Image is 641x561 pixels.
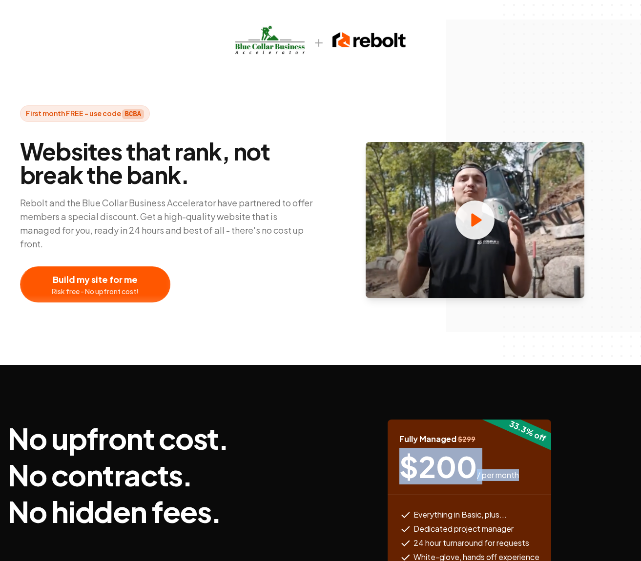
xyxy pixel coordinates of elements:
[399,452,477,481] span: $ 200
[20,266,170,302] button: Build my site for meRisk free - No upfront cost!
[20,266,270,302] a: Build my site for meRisk free - No upfront cost!
[332,30,406,50] img: rebolt-full-dark.png
[235,24,305,56] img: bcbalogo.jpg
[414,523,514,535] span: Dedicated project manager
[458,435,476,443] span: $ 299
[122,109,145,119] strong: BCBA
[20,105,150,122] span: First month FREE - use code
[8,420,228,529] h3: No upfront cost. No contracts. No hidden fees.
[399,433,476,445] span: Fully Managed
[414,537,529,549] span: 24 hour turnaround for requests
[414,509,507,521] span: Everything in Basic, plus...
[20,196,313,251] p: Rebolt and the Blue Collar Business Accelerator have partnered to offer members a special discoun...
[20,140,313,186] span: Websites that rank, not break the bank.
[478,403,577,459] div: 33.3 % off
[477,469,519,481] span: / per month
